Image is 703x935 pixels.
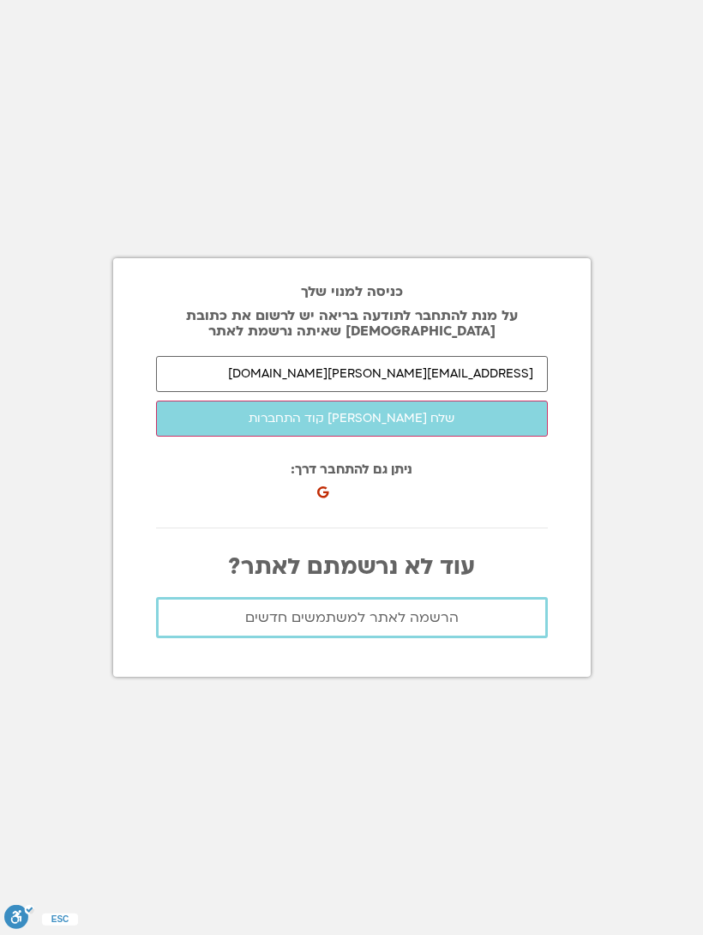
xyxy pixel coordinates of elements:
p: עוד לא נרשמתם לאתר? [156,554,548,580]
h2: כניסה למנוי שלך [156,284,548,299]
input: האימייל איתו נרשמת לאתר [156,356,548,392]
a: הרשמה לאתר למשתמשים חדשים [156,597,548,638]
span: הרשמה לאתר למשתמשים חדשים [245,610,459,625]
button: שלח [PERSON_NAME] קוד התחברות [156,401,548,437]
p: על מנת להתחבר לתודעה בריאה יש לרשום את כתובת [DEMOGRAPHIC_DATA] שאיתה נרשמת לאתר [156,308,548,339]
div: כניסה באמצעות חשבון Google. פתיחה בכרטיסייה חדשה [312,467,500,505]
